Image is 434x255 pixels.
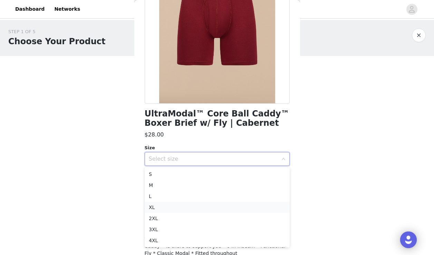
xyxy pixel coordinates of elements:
li: S [145,169,290,180]
div: Open Intercom Messenger [400,232,417,248]
li: XL [145,202,290,213]
li: M [145,180,290,191]
li: 2XL [145,213,290,224]
i: icon: down [281,157,286,162]
li: 3XL [145,224,290,235]
a: Dashboard [11,1,49,17]
div: avatar [408,4,415,15]
li: L [145,191,290,202]
h1: UltraModal™ Core Ball Caddy™ Boxer Brief w/ Fly | Cabernet [145,109,290,128]
li: 4XL [145,235,290,246]
h3: $28.00 [145,131,164,139]
a: Networks [50,1,84,17]
div: STEP 1 OF 5 [8,28,105,35]
div: Size [145,144,290,151]
h1: Choose Your Product [8,35,105,48]
div: Select size [149,155,278,162]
